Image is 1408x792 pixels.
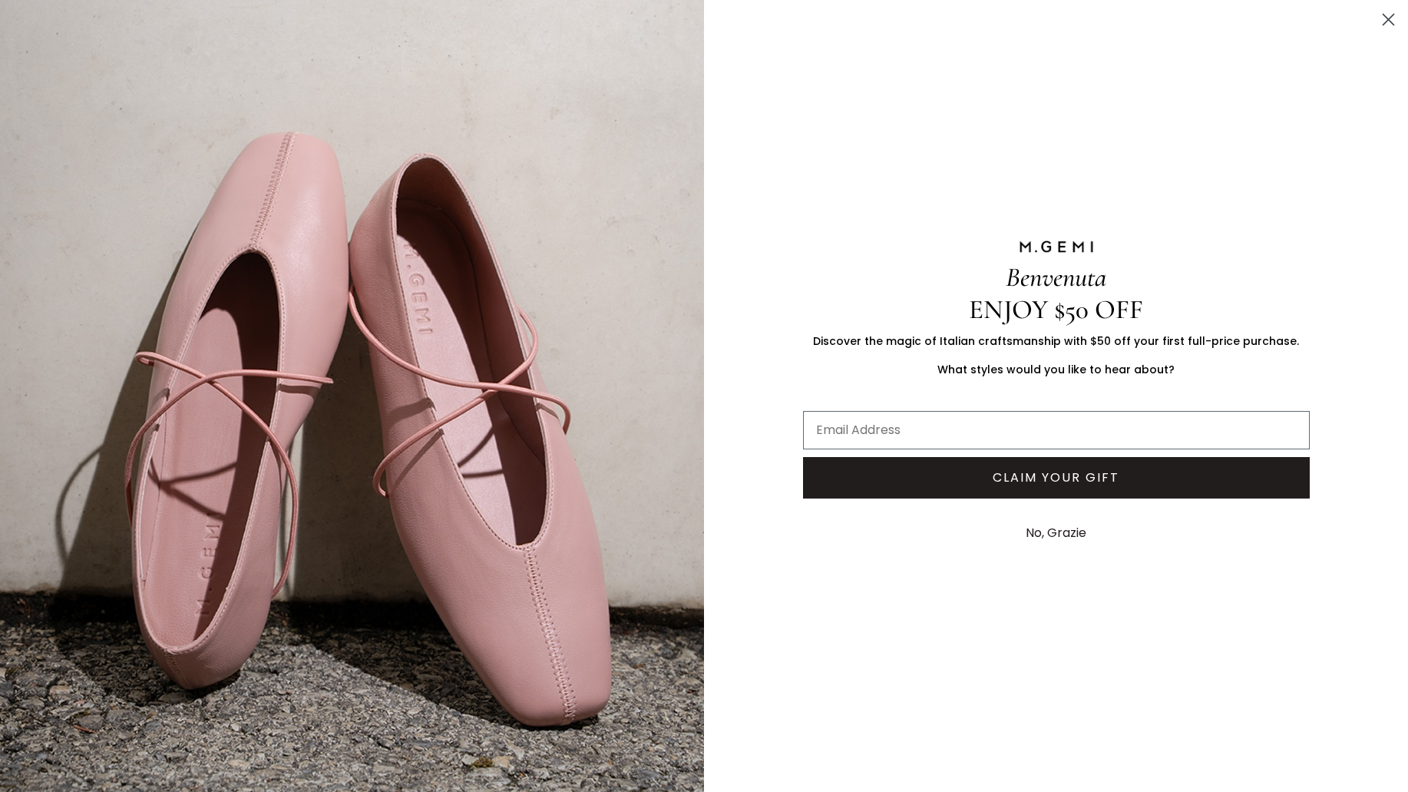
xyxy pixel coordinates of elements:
span: ENJOY $50 OFF [969,293,1143,326]
span: Discover the magic of Italian craftsmanship with $50 off your first full-price purchase. [813,333,1299,349]
button: CLAIM YOUR GIFT [803,457,1310,499]
button: No, Grazie [1018,514,1094,552]
span: Benvenuta [1006,261,1106,293]
img: M.GEMI [1018,240,1095,254]
input: Email Address [803,411,1310,449]
span: What styles would you like to hear about? [937,362,1175,377]
button: Close dialog [1375,6,1402,33]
